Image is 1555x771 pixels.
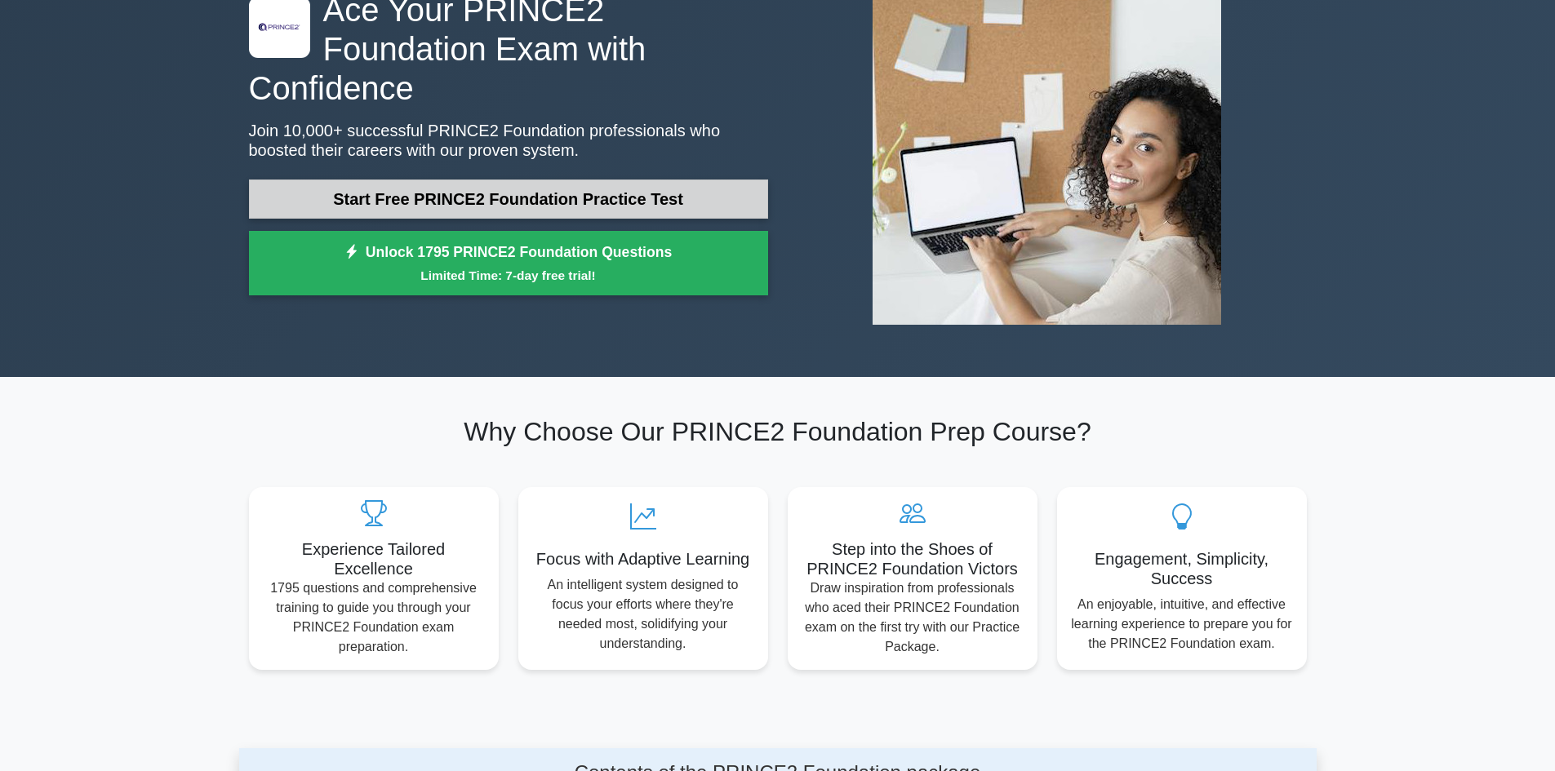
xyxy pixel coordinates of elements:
a: Start Free PRINCE2 Foundation Practice Test [249,179,768,219]
p: An enjoyable, intuitive, and effective learning experience to prepare you for the PRINCE2 Foundat... [1070,595,1294,654]
h2: Why Choose Our PRINCE2 Foundation Prep Course? [249,416,1307,447]
h5: Experience Tailored Excellence [262,539,486,578]
a: Unlock 1795 PRINCE2 Foundation QuestionsLimited Time: 7-day free trial! [249,231,768,296]
p: Join 10,000+ successful PRINCE2 Foundation professionals who boosted their careers with our prove... [249,121,768,160]
p: An intelligent system designed to focus your efforts where they're needed most, solidifying your ... [531,575,755,654]
h5: Step into the Shoes of PRINCE2 Foundation Victors [801,539,1024,578]
h5: Focus with Adaptive Learning [531,549,755,569]
p: Draw inspiration from professionals who aced their PRINCE2 Foundation exam on the first try with ... [801,578,1024,657]
p: 1795 questions and comprehensive training to guide you through your PRINCE2 Foundation exam prepa... [262,578,486,657]
h5: Engagement, Simplicity, Success [1070,549,1294,588]
small: Limited Time: 7-day free trial! [269,266,748,285]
